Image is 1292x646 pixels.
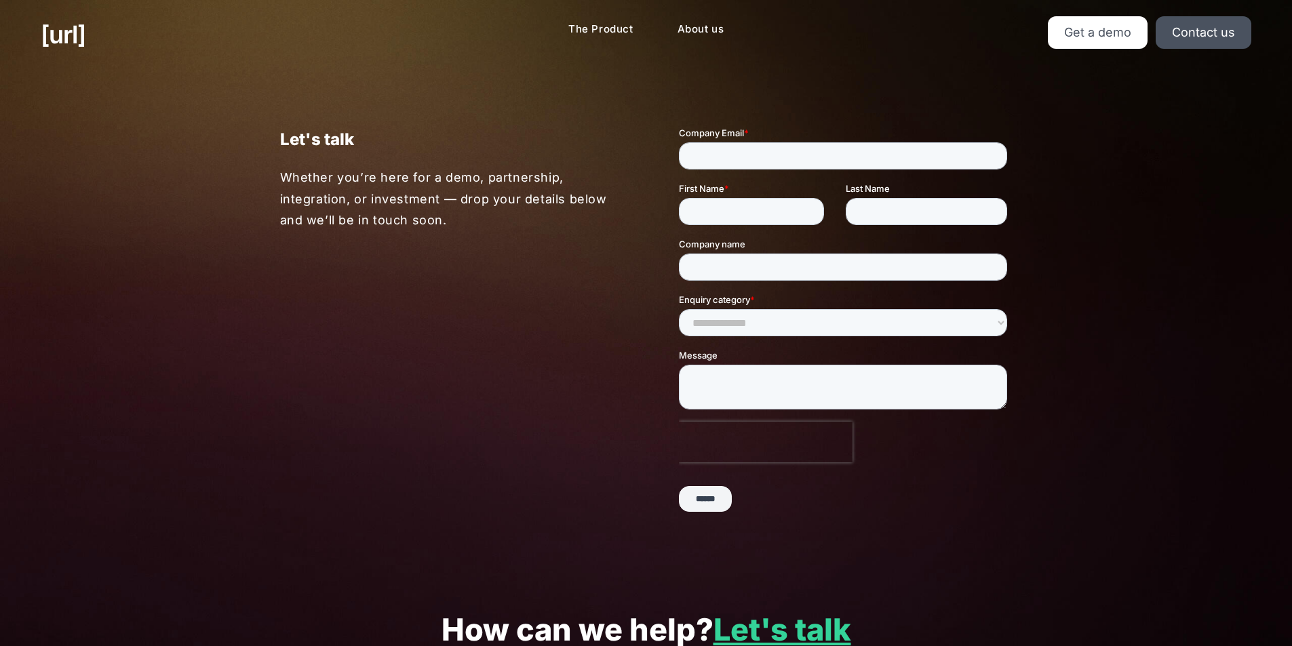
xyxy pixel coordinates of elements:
a: Get a demo [1048,16,1148,49]
p: Whether you’re here for a demo, partnership, integration, or investment — drop your details below... [280,167,614,231]
a: About us [667,16,735,43]
a: Contact us [1156,16,1251,49]
iframe: Form 0 [679,126,1013,523]
a: [URL] [41,16,85,53]
a: The Product [557,16,644,43]
p: Let's talk [280,126,614,153]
